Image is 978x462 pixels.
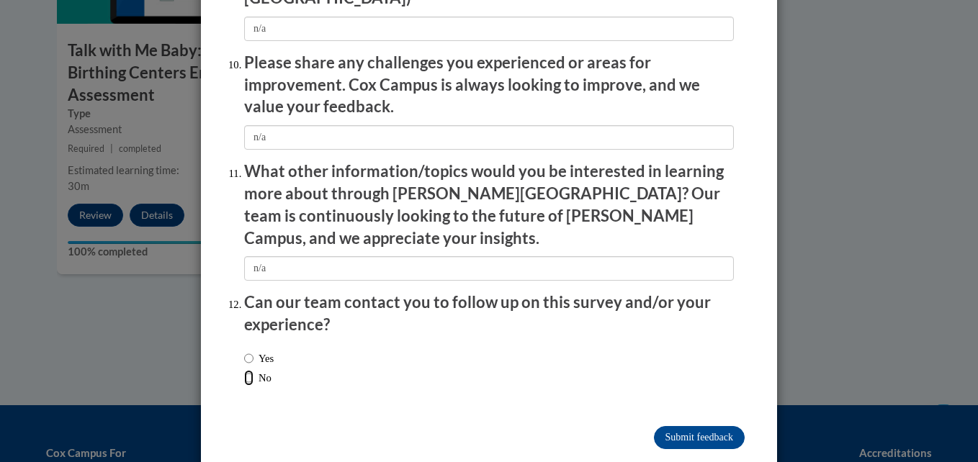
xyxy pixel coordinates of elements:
p: Please share any challenges you experienced or areas for improvement. Cox Campus is always lookin... [244,52,734,118]
p: Can our team contact you to follow up on this survey and/or your experience? [244,291,734,336]
label: No [244,370,272,386]
input: Yes [244,350,254,366]
input: No [244,370,254,386]
input: Submit feedback [654,426,745,449]
label: Yes [244,350,274,366]
p: What other information/topics would you be interested in learning more about through [PERSON_NAME... [244,160,734,249]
